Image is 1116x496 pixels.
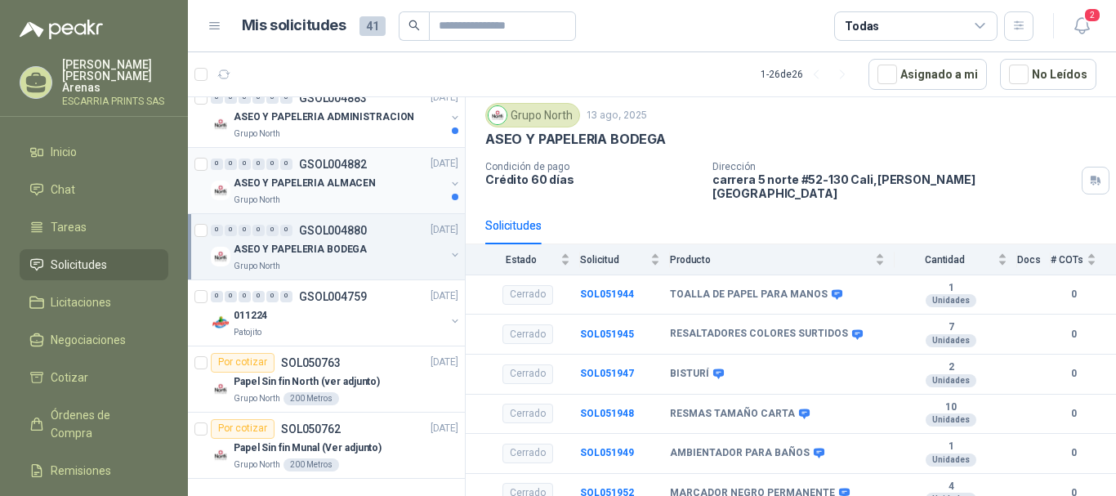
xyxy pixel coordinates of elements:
[51,181,75,199] span: Chat
[225,92,237,104] div: 0
[283,392,339,405] div: 200 Metros
[502,285,553,305] div: Cerrado
[252,92,265,104] div: 0
[239,225,251,236] div: 0
[489,106,507,124] img: Company Logo
[20,212,168,243] a: Tareas
[280,291,292,302] div: 0
[926,454,976,467] div: Unidades
[485,103,580,127] div: Grupo North
[234,308,267,324] p: 011224
[234,326,261,339] p: Patojito
[670,368,709,381] b: BISTURÍ
[1051,327,1096,342] b: 0
[211,247,230,266] img: Company Logo
[670,408,795,421] b: RESMAS TAMAÑO CARTA
[587,108,647,123] p: 13 ago, 2025
[895,440,1007,454] b: 1
[895,244,1017,275] th: Cantidad
[926,374,976,387] div: Unidades
[234,440,382,456] p: Papel Sin fin Munal (Ver adjunto)
[580,288,634,300] a: SOL051944
[252,225,265,236] div: 0
[51,369,88,387] span: Cotizar
[266,159,279,170] div: 0
[580,408,634,419] b: SOL051948
[283,458,339,471] div: 200 Metros
[51,331,126,349] span: Negociaciones
[234,458,280,471] p: Grupo North
[485,217,542,235] div: Solicitudes
[20,249,168,280] a: Solicitudes
[868,59,987,90] button: Asignado a mi
[502,404,553,423] div: Cerrado
[431,355,458,370] p: [DATE]
[466,244,580,275] th: Estado
[670,288,828,302] b: TOALLA DE PAPEL PARA MANOS
[895,321,1007,334] b: 7
[20,362,168,393] a: Cotizar
[239,291,251,302] div: 0
[431,222,458,238] p: [DATE]
[281,423,341,435] p: SOL050762
[280,92,292,104] div: 0
[62,96,168,106] p: ESCARRIA PRINTS SAS
[670,254,872,266] span: Producto
[20,287,168,318] a: Licitaciones
[1051,406,1096,422] b: 0
[485,172,699,186] p: Crédito 60 días
[485,131,666,148] p: ASEO Y PAPELERIA BODEGA
[252,159,265,170] div: 0
[895,401,1007,414] b: 10
[1067,11,1096,41] button: 2
[926,294,976,307] div: Unidades
[1051,445,1096,461] b: 0
[234,176,376,191] p: ASEO Y PAPELERIA ALMACEN
[502,324,553,344] div: Cerrado
[1051,254,1083,266] span: # COTs
[266,225,279,236] div: 0
[670,244,895,275] th: Producto
[211,181,230,200] img: Company Logo
[1051,366,1096,382] b: 0
[895,361,1007,374] b: 2
[299,291,367,302] p: GSOL004759
[211,379,230,399] img: Company Logo
[299,159,367,170] p: GSOL004882
[502,364,553,384] div: Cerrado
[234,109,414,125] p: ASEO Y PAPELERIA ADMINISTRACION
[211,225,223,236] div: 0
[1051,244,1116,275] th: # COTs
[211,291,223,302] div: 0
[485,254,557,266] span: Estado
[20,455,168,486] a: Remisiones
[211,221,462,273] a: 0 0 0 0 0 0 GSOL004880[DATE] Company LogoASEO Y PAPELERIA BODEGAGrupo North
[280,225,292,236] div: 0
[431,156,458,172] p: [DATE]
[211,353,275,373] div: Por cotizar
[895,282,1007,295] b: 1
[712,161,1075,172] p: Dirección
[1000,59,1096,90] button: No Leídos
[188,413,465,479] a: Por cotizarSOL050762[DATE] Company LogoPapel Sin fin Munal (Ver adjunto)Grupo North200 Metros
[211,419,275,439] div: Por cotizar
[580,244,670,275] th: Solicitud
[845,17,879,35] div: Todas
[895,480,1007,494] b: 4
[408,20,420,31] span: search
[211,154,462,207] a: 0 0 0 0 0 0 GSOL004882[DATE] Company LogoASEO Y PAPELERIA ALMACENGrupo North
[211,287,462,339] a: 0 0 0 0 0 0 GSOL004759[DATE] Company Logo011224Patojito
[1017,244,1051,275] th: Docs
[188,346,465,413] a: Por cotizarSOL050763[DATE] Company LogoPapel Sin fin North (ver adjunto)Grupo North200 Metros
[266,291,279,302] div: 0
[211,313,230,333] img: Company Logo
[51,143,77,161] span: Inicio
[20,20,103,39] img: Logo peakr
[431,90,458,105] p: [DATE]
[211,92,223,104] div: 0
[211,159,223,170] div: 0
[20,324,168,355] a: Negociaciones
[281,357,341,369] p: SOL050763
[580,447,634,458] b: SOL051949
